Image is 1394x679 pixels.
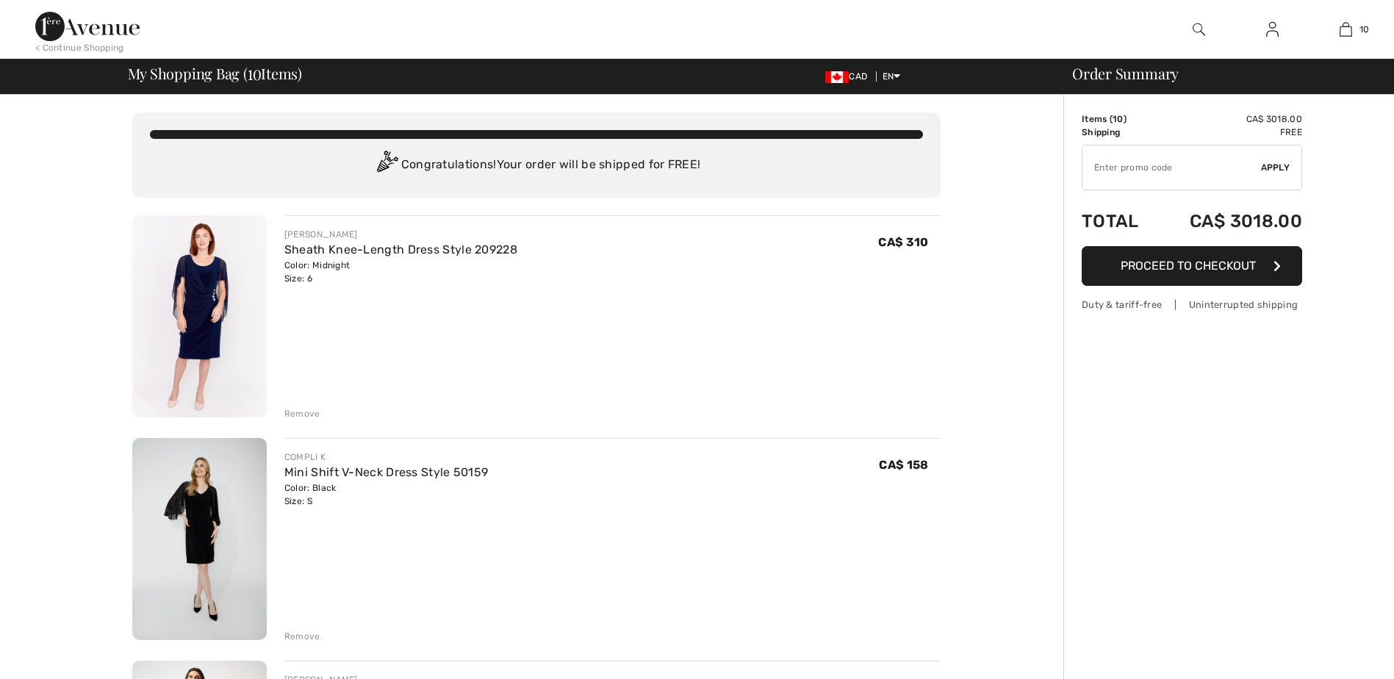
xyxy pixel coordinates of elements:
[1266,21,1279,38] img: My Info
[284,481,489,508] div: Color: Black Size: S
[128,66,303,81] span: My Shopping Bag ( Items)
[1254,21,1290,39] a: Sign In
[35,41,124,54] div: < Continue Shopping
[1261,161,1290,174] span: Apply
[284,630,320,643] div: Remove
[1156,112,1302,126] td: CA$ 3018.00
[284,259,517,285] div: Color: Midnight Size: 6
[284,465,489,479] a: Mini Shift V-Neck Dress Style 50159
[1193,21,1205,38] img: search the website
[1309,21,1382,38] a: 10
[879,458,928,472] span: CA$ 158
[372,151,401,180] img: Congratulation2.svg
[248,62,262,82] span: 10
[1121,259,1256,273] span: Proceed to Checkout
[1156,126,1302,139] td: Free
[284,228,517,241] div: [PERSON_NAME]
[1082,145,1261,190] input: Promo code
[35,12,140,41] img: 1ère Avenue
[1082,298,1302,312] div: Duty & tariff-free | Uninterrupted shipping
[1082,246,1302,286] button: Proceed to Checkout
[132,438,267,640] img: Mini Shift V-Neck Dress Style 50159
[132,215,267,417] img: Sheath Knee-Length Dress Style 209228
[1055,66,1385,81] div: Order Summary
[1340,21,1352,38] img: My Bag
[1082,126,1156,139] td: Shipping
[1359,23,1370,36] span: 10
[150,151,923,180] div: Congratulations! Your order will be shipped for FREE!
[284,242,517,256] a: Sheath Knee-Length Dress Style 209228
[1156,196,1302,246] td: CA$ 3018.00
[284,450,489,464] div: COMPLI K
[1113,114,1124,124] span: 10
[1082,112,1156,126] td: Items ( )
[825,71,873,82] span: CAD
[284,407,320,420] div: Remove
[1082,196,1156,246] td: Total
[883,71,901,82] span: EN
[825,71,849,83] img: Canadian Dollar
[878,235,928,249] span: CA$ 310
